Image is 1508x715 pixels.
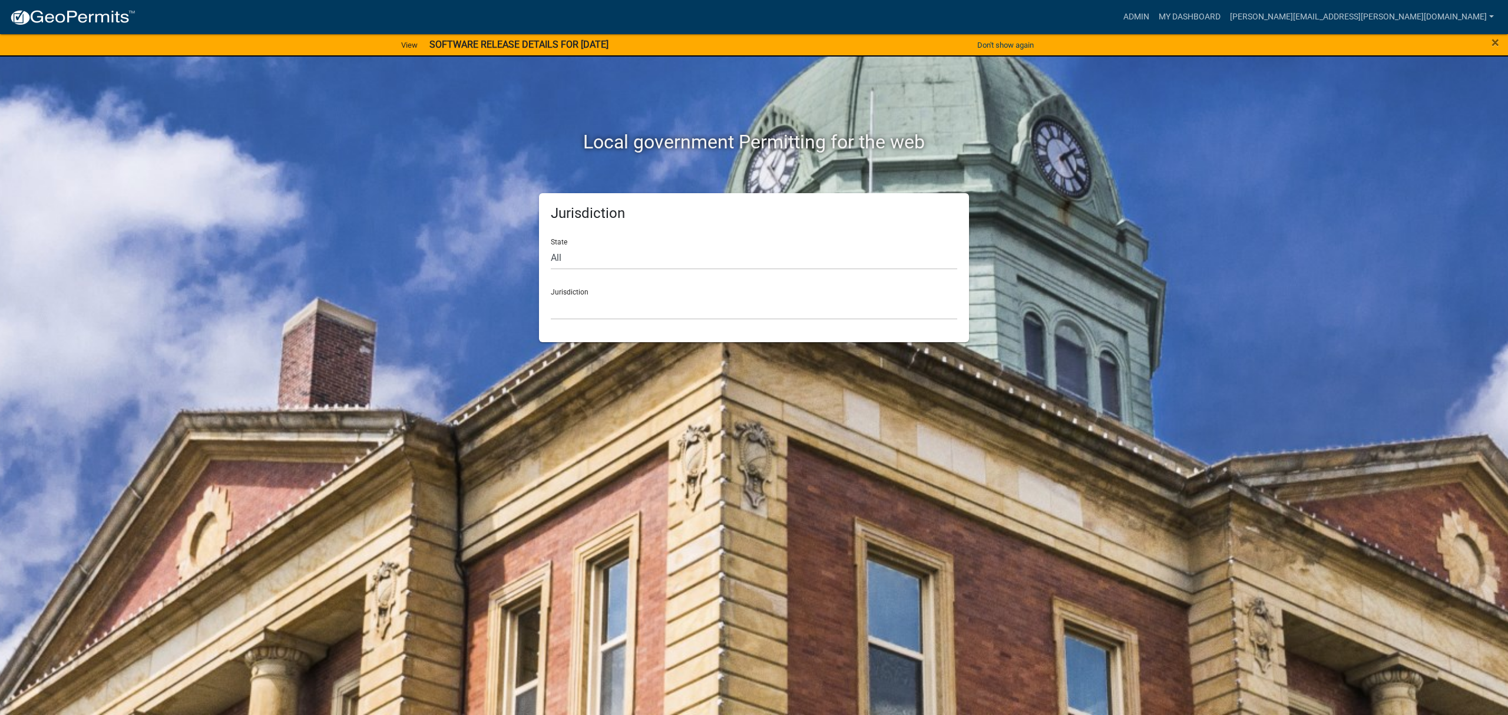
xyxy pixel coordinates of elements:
[427,131,1081,153] h2: Local government Permitting for the web
[1492,34,1499,51] span: ×
[551,205,957,222] h5: Jurisdiction
[1492,35,1499,49] button: Close
[1225,6,1499,28] a: [PERSON_NAME][EMAIL_ADDRESS][PERSON_NAME][DOMAIN_NAME]
[396,35,422,55] a: View
[973,35,1039,55] button: Don't show again
[429,39,609,50] strong: SOFTWARE RELEASE DETAILS FOR [DATE]
[1119,6,1154,28] a: Admin
[1154,6,1225,28] a: My Dashboard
